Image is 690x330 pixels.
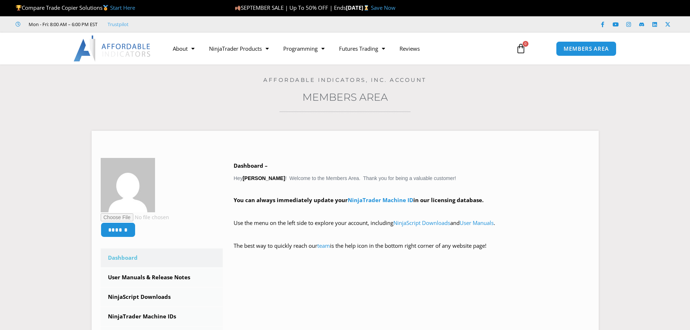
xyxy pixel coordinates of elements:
a: MEMBERS AREA [556,41,616,56]
a: team [317,242,330,249]
a: Futures Trading [332,40,392,57]
img: 🏆 [16,5,21,11]
a: NinjaTrader Machine IDs [101,307,223,326]
img: 95c23c77ccf74d8132737a91bb67c35f1a7111e9b50863de335844043251882c [101,158,155,212]
strong: You can always immediately update your in our licensing database. [234,196,484,204]
p: Use the menu on the left side to explore your account, including and . [234,218,590,238]
img: ⌛ [364,5,369,11]
nav: Menu [166,40,507,57]
a: Members Area [302,91,388,103]
a: Trustpilot [108,20,129,29]
p: The best way to quickly reach our is the help icon in the bottom right corner of any website page! [234,241,590,261]
a: Programming [276,40,332,57]
a: 0 [505,38,537,59]
a: About [166,40,202,57]
a: NinjaScript Downloads [101,288,223,306]
img: 🥇 [103,5,108,11]
span: 0 [523,41,528,47]
a: Start Here [110,4,135,11]
span: SEPTEMBER SALE | Up To 50% OFF | Ends [235,4,346,11]
strong: [DATE] [346,4,371,11]
span: Compare Trade Copier Solutions [16,4,135,11]
a: Affordable Indicators, Inc. Account [263,76,427,83]
span: Mon - Fri: 8:00 AM – 6:00 PM EST [27,20,97,29]
b: Dashboard – [234,162,268,169]
a: NinjaTrader Machine ID [348,196,413,204]
strong: [PERSON_NAME] [243,175,285,181]
div: Hey ! Welcome to the Members Area. Thank you for being a valuable customer! [234,161,590,261]
a: Dashboard [101,248,223,267]
a: User Manuals & Release Notes [101,268,223,287]
img: LogoAI | Affordable Indicators – NinjaTrader [74,35,151,62]
img: 🍂 [235,5,241,11]
span: MEMBERS AREA [564,46,609,51]
a: NinjaTrader Products [202,40,276,57]
a: Save Now [371,4,396,11]
a: NinjaScript Downloads [393,219,450,226]
a: Reviews [392,40,427,57]
a: User Manuals [460,219,494,226]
